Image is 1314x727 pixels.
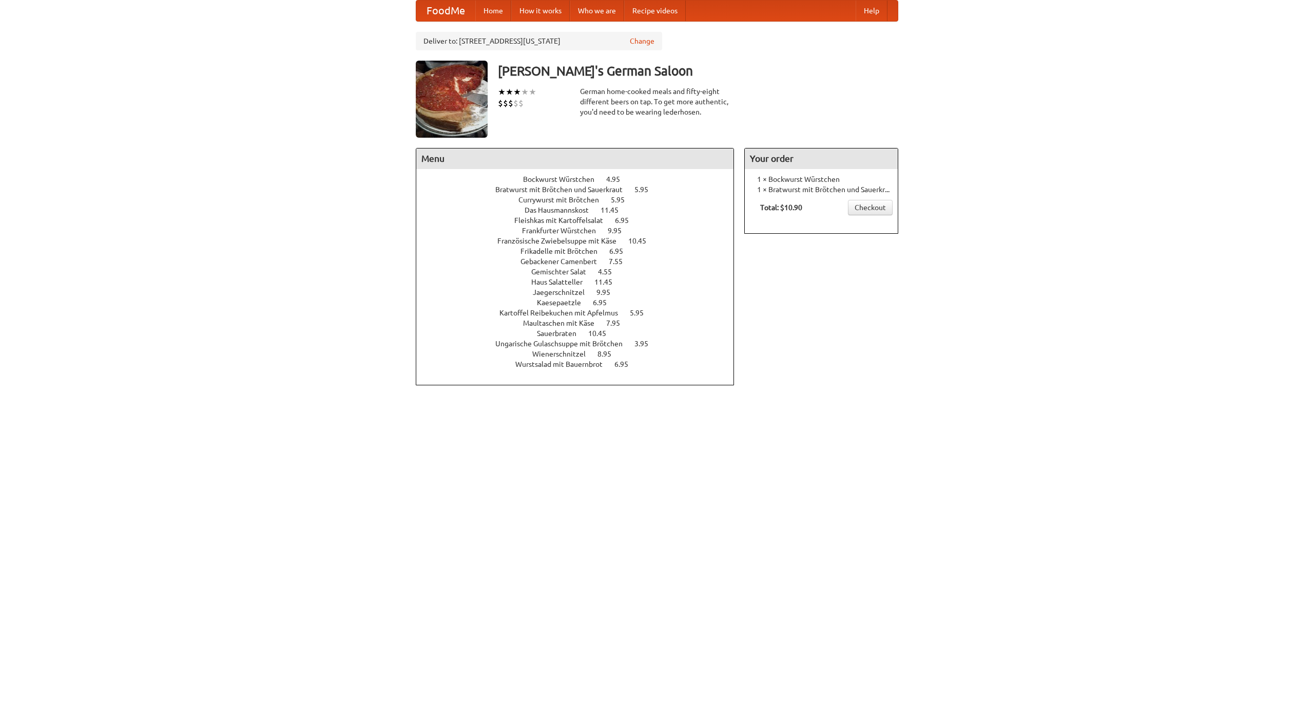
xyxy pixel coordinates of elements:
span: 7.55 [609,257,633,266]
h3: [PERSON_NAME]'s German Saloon [498,61,898,81]
h4: Menu [416,148,733,169]
span: Haus Salatteller [531,278,593,286]
span: Kartoffel Reibekuchen mit Apfelmus [499,309,628,317]
a: Jaegerschnitzel 9.95 [533,288,629,296]
span: Gebackener Camenbert [520,257,607,266]
a: Change [630,36,654,46]
a: Help [856,1,887,21]
span: 5.95 [634,185,659,194]
span: Französische Zwiebelsuppe mit Käse [497,237,627,245]
span: 4.55 [598,268,622,276]
span: 6.95 [593,299,617,307]
a: Haus Salatteller 11.45 [531,278,631,286]
span: Wurstsalad mit Bauernbrot [515,360,613,368]
span: 6.95 [614,360,639,368]
span: Gemischter Salat [531,268,596,276]
a: Das Hausmannskost 11.45 [525,206,637,214]
li: ★ [513,86,521,98]
span: 4.95 [606,175,630,183]
li: $ [513,98,518,109]
span: 11.45 [594,278,623,286]
span: Das Hausmannskost [525,206,599,214]
li: $ [503,98,508,109]
span: Jaegerschnitzel [533,288,595,296]
span: 9.95 [608,227,632,235]
a: Who we are [570,1,624,21]
a: How it works [511,1,570,21]
span: Ungarische Gulaschsuppe mit Brötchen [495,340,633,348]
li: ★ [498,86,506,98]
span: 3.95 [634,340,659,348]
div: German home-cooked meals and fifty-eight different beers on tap. To get more authentic, you'd nee... [580,86,734,117]
span: 6.95 [609,247,633,255]
a: FoodMe [416,1,475,21]
h4: Your order [745,148,898,169]
span: 5.95 [630,309,654,317]
span: Maultaschen mit Käse [523,319,605,327]
a: Kaesepaetzle 6.95 [537,299,626,307]
span: Bratwurst mit Brötchen und Sauerkraut [495,185,633,194]
a: Frankfurter Würstchen 9.95 [522,227,641,235]
li: $ [508,98,513,109]
span: 8.95 [597,350,622,358]
div: Deliver to: [STREET_ADDRESS][US_STATE] [416,32,662,50]
span: Frikadelle mit Brötchen [520,247,608,255]
a: Bratwurst mit Brötchen und Sauerkraut 5.95 [495,185,667,194]
span: 6.95 [615,216,639,225]
span: Sauerbraten [537,329,587,338]
a: Recipe videos [624,1,686,21]
span: Bockwurst Würstchen [523,175,605,183]
a: Bockwurst Würstchen 4.95 [523,175,639,183]
span: 7.95 [606,319,630,327]
a: Maultaschen mit Käse 7.95 [523,319,639,327]
li: $ [498,98,503,109]
a: Wurstsalad mit Bauernbrot 6.95 [515,360,647,368]
span: 11.45 [601,206,629,214]
li: ★ [529,86,536,98]
a: Kartoffel Reibekuchen mit Apfelmus 5.95 [499,309,663,317]
a: Checkout [848,200,893,215]
span: Kaesepaetzle [537,299,591,307]
li: ★ [506,86,513,98]
a: Gebackener Camenbert 7.55 [520,257,642,266]
a: Gemischter Salat 4.55 [531,268,631,276]
a: Ungarische Gulaschsuppe mit Brötchen 3.95 [495,340,667,348]
span: Fleishkas mit Kartoffelsalat [514,216,613,225]
span: Currywurst mit Brötchen [518,196,609,204]
a: Französische Zwiebelsuppe mit Käse 10.45 [497,237,665,245]
img: angular.jpg [416,61,488,138]
b: Total: $10.90 [760,203,802,212]
a: Currywurst mit Brötchen 5.95 [518,196,644,204]
span: Frankfurter Würstchen [522,227,606,235]
a: Fleishkas mit Kartoffelsalat 6.95 [514,216,648,225]
li: ★ [521,86,529,98]
span: 9.95 [596,288,621,296]
a: Frikadelle mit Brötchen 6.95 [520,247,642,255]
span: 10.45 [628,237,656,245]
span: Wienerschnitzel [532,350,596,358]
li: $ [518,98,524,109]
a: Home [475,1,511,21]
li: 1 × Bratwurst mit Brötchen und Sauerkraut [750,184,893,195]
span: 5.95 [611,196,635,204]
li: 1 × Bockwurst Würstchen [750,174,893,184]
span: 10.45 [588,329,616,338]
a: Sauerbraten 10.45 [537,329,625,338]
a: Wienerschnitzel 8.95 [532,350,630,358]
